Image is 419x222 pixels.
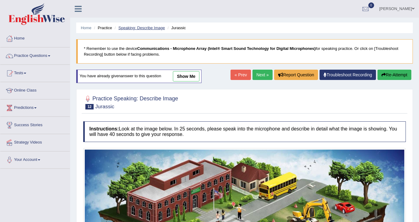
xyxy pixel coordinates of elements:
[137,46,316,51] b: Communications - Microphone Array (Intel® Smart Sound Technology for Digital Microphones)
[118,26,165,30] a: Speaking: Describe Image
[0,151,70,167] a: Your Account
[92,25,112,31] li: Practice
[274,70,318,80] button: Report Question
[231,70,251,80] a: « Prev
[0,134,70,149] a: Strategy Videos
[81,26,91,30] a: Home
[0,65,70,80] a: Tests
[0,82,70,97] a: Online Class
[252,70,273,80] a: Next »
[0,30,70,45] a: Home
[85,104,94,109] span: 12
[95,104,114,109] small: Jurassic
[378,70,411,80] button: Re-Attempt
[166,25,186,31] li: Jurassic
[0,117,70,132] a: Success Stories
[83,94,178,109] h2: Practice Speaking: Describe Image
[0,99,70,115] a: Predictions
[368,2,374,8] span: 0
[0,47,70,63] a: Practice Questions
[320,70,376,80] a: Troubleshoot Recording
[83,121,406,142] h4: Look at the image below. In 25 seconds, please speak into the microphone and describe in detail w...
[173,71,199,82] a: show me
[76,39,413,64] blockquote: * Remember to use the device for speaking practice. Or click on [Troubleshoot Recording] button b...
[89,126,119,131] b: Instructions:
[76,70,202,83] div: You have already given answer to this question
